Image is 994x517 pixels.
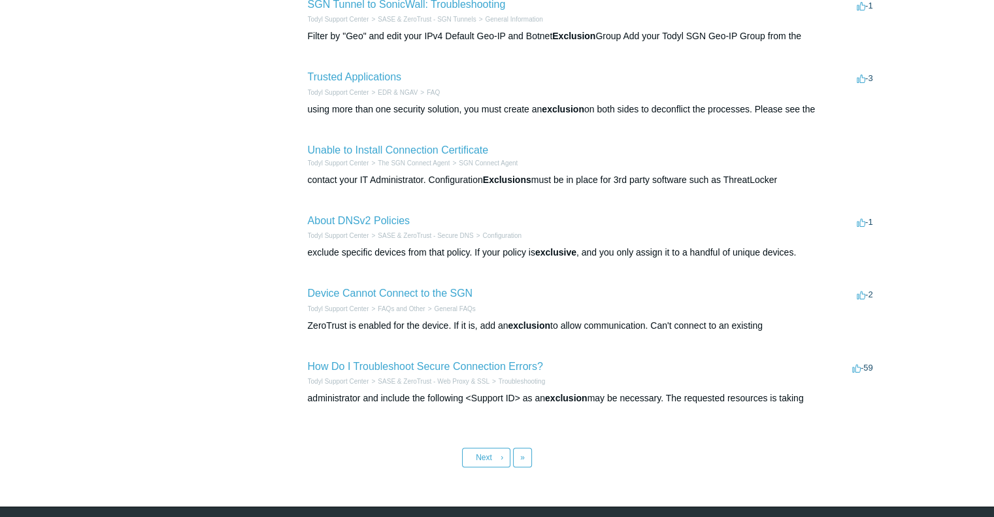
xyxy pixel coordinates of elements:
a: Next [462,448,510,467]
a: FAQ [427,89,440,96]
li: FAQ [418,88,440,97]
em: Exclusions [483,175,531,185]
a: SASE & ZeroTrust - Secure DNS [378,232,473,239]
a: Todyl Support Center [308,378,369,385]
li: Troubleshooting [489,376,545,386]
li: SGN Connect Agent [450,158,518,168]
li: Todyl Support Center [308,231,369,241]
em: exclusion [508,320,550,331]
span: › [501,453,503,462]
a: Unable to Install Connection Certificate [308,144,489,156]
div: contact your IT Administrator. Configuration must be in place for 3rd party software such as Thre... [308,173,876,187]
span: -1 [857,217,873,227]
a: General FAQs [434,305,475,312]
span: -3 [857,73,873,83]
a: Device Cannot Connect to the SGN [308,288,473,299]
a: Configuration [482,232,521,239]
div: ZeroTrust is enabled for the device. If it is, add an to allow communication. Can't connect to an... [308,319,876,333]
a: FAQs and Other [378,305,425,312]
a: General Information [485,16,542,23]
span: -59 [852,363,873,373]
div: exclude specific devices from that policy. If your policy is , and you only assign it to a handfu... [308,246,876,259]
a: SGN Connect Agent [459,159,518,167]
span: Next [476,453,492,462]
a: SASE & ZeroTrust - SGN Tunnels [378,16,476,23]
a: Todyl Support Center [308,232,369,239]
div: administrator and include the following <Support ID> as an may be necessary. The requested resour... [308,392,876,405]
li: Todyl Support Center [308,88,369,97]
a: Todyl Support Center [308,159,369,167]
li: EDR & NGAV [369,88,418,97]
li: Todyl Support Center [308,376,369,386]
em: exclusion [545,393,588,403]
li: Todyl Support Center [308,158,369,168]
div: Filter by "Geo" and edit your IPv4 Default Geo-IP and Botnet Group Add your Todyl SGN Geo-IP Grou... [308,29,876,43]
span: -2 [857,290,873,299]
a: The SGN Connect Agent [378,159,450,167]
a: Todyl Support Center [308,305,369,312]
span: -1 [857,1,873,10]
a: Trusted Applications [308,71,401,82]
a: Todyl Support Center [308,16,369,23]
li: The SGN Connect Agent [369,158,450,168]
a: About DNSv2 Policies [308,215,410,226]
li: SASE & ZeroTrust - SGN Tunnels [369,14,476,24]
a: Todyl Support Center [308,89,369,96]
li: FAQs and Other [369,304,425,314]
li: SASE & ZeroTrust - Web Proxy & SSL [369,376,489,386]
em: Exclusion [552,31,595,41]
li: Configuration [474,231,522,241]
a: Troubleshooting [499,378,545,385]
em: exclusive [535,247,576,258]
em: exclusion [542,104,584,114]
div: using more than one security solution, you must create an on both sides to deconflict the process... [308,103,876,116]
span: » [520,453,525,462]
li: SASE & ZeroTrust - Secure DNS [369,231,473,241]
a: EDR & NGAV [378,89,418,96]
a: SASE & ZeroTrust - Web Proxy & SSL [378,378,489,385]
a: How Do I Troubleshoot Secure Connection Errors? [308,361,543,372]
li: General FAQs [425,304,476,314]
li: General Information [476,14,543,24]
li: Todyl Support Center [308,304,369,314]
li: Todyl Support Center [308,14,369,24]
